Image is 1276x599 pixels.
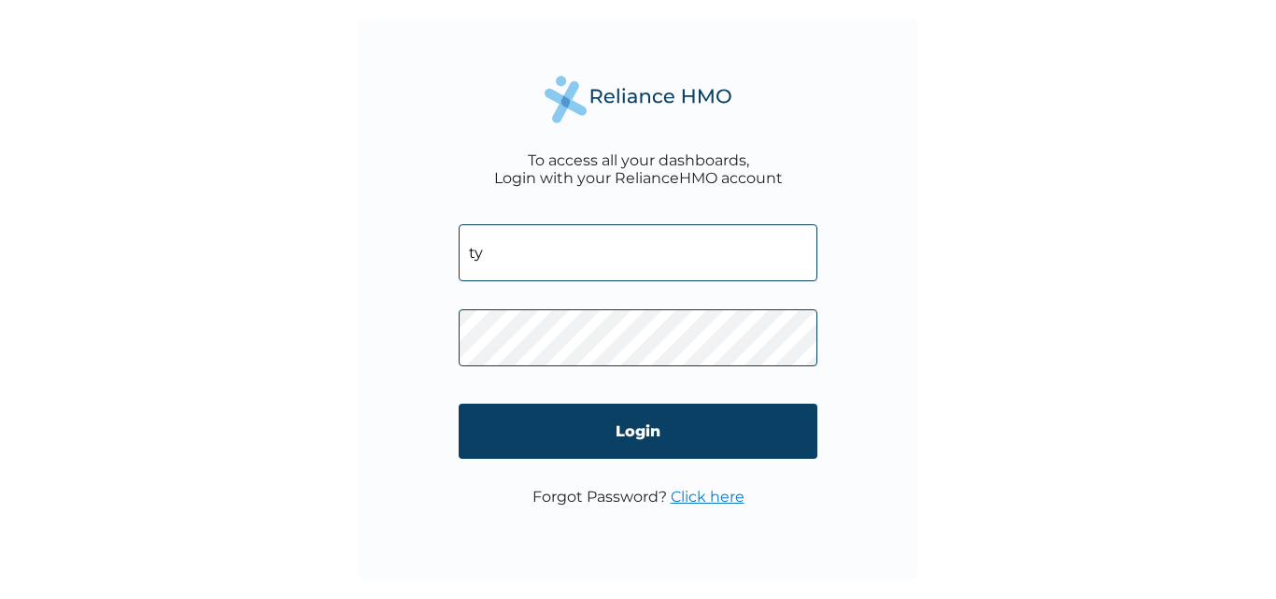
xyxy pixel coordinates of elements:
a: Click here [671,488,744,506]
img: Reliance Health's Logo [545,76,731,123]
input: Email address or HMO ID [459,224,817,281]
div: To access all your dashboards, Login with your RelianceHMO account [494,151,783,187]
p: Forgot Password? [532,488,744,506]
input: Login [459,404,817,459]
